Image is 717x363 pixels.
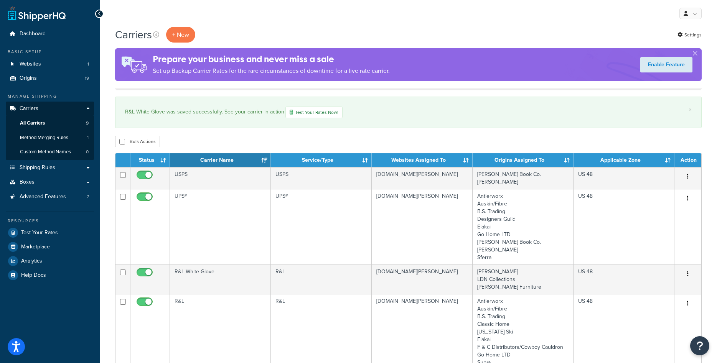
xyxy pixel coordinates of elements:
[6,131,94,145] a: Method Merging Rules 1
[574,189,674,264] td: US 48
[473,167,574,189] td: [PERSON_NAME] Book Co. [PERSON_NAME]
[166,27,195,43] button: + New
[115,136,160,147] button: Bulk Actions
[6,218,94,224] div: Resources
[21,258,42,264] span: Analytics
[6,161,94,175] a: Shipping Rules
[6,71,94,85] li: Origins
[130,153,170,167] th: Status: activate to sort column ascending
[170,153,271,167] th: Carrier Name: activate to sort column ascending
[271,264,372,294] td: R&L
[689,107,692,113] a: ×
[271,153,372,167] th: Service/Type: activate to sort column ascending
[6,116,94,130] a: All Carriers 9
[170,167,271,189] td: USPS
[170,264,271,294] td: R&L White Glove
[20,105,38,112] span: Carriers
[574,153,674,167] th: Applicable Zone: activate to sort column ascending
[87,61,89,67] span: 1
[20,61,41,67] span: Websites
[6,93,94,100] div: Manage Shipping
[153,66,390,76] p: Set up Backup Carrier Rates for the rare circumstances of downtime for a live rate carrier.
[87,135,89,141] span: 1
[6,226,94,240] a: Test Your Rates
[690,336,709,355] button: Open Resource Center
[677,30,702,40] a: Settings
[271,167,372,189] td: USPS
[86,120,89,126] span: 9
[21,230,58,236] span: Test Your Rates
[574,167,674,189] td: US 48
[6,175,94,189] a: Boxes
[87,194,89,200] span: 7
[20,179,35,186] span: Boxes
[372,189,473,264] td: [DOMAIN_NAME][PERSON_NAME]
[6,190,94,204] a: Advanced Features 7
[6,116,94,130] li: All Carriers
[20,149,71,155] span: Custom Method Names
[6,131,94,145] li: Method Merging Rules
[20,194,66,200] span: Advanced Features
[6,71,94,85] a: Origins 19
[6,57,94,71] li: Websites
[115,27,152,42] h1: Carriers
[473,264,574,294] td: [PERSON_NAME] LDN Collections [PERSON_NAME] Furniture
[6,102,94,160] li: Carriers
[640,57,692,72] a: Enable Feature
[271,189,372,264] td: UPS®
[473,153,574,167] th: Origins Assigned To: activate to sort column ascending
[20,31,46,37] span: Dashboard
[372,264,473,294] td: [DOMAIN_NAME][PERSON_NAME]
[6,190,94,204] li: Advanced Features
[6,240,94,254] a: Marketplace
[125,107,692,118] div: R&L White Glove was saved successfully. See your carrier in action
[153,53,390,66] h4: Prepare your business and never miss a sale
[372,153,473,167] th: Websites Assigned To: activate to sort column ascending
[6,254,94,268] a: Analytics
[372,167,473,189] td: [DOMAIN_NAME][PERSON_NAME]
[6,102,94,116] a: Carriers
[6,57,94,71] a: Websites 1
[6,145,94,159] a: Custom Method Names 0
[115,48,153,81] img: ad-rules-rateshop-fe6ec290ccb7230408bd80ed9643f0289d75e0ffd9eb532fc0e269fcd187b520.png
[20,164,55,171] span: Shipping Rules
[170,189,271,264] td: UPS®
[6,145,94,159] li: Custom Method Names
[8,6,66,21] a: ShipperHQ Home
[285,107,343,118] a: Test Your Rates Now!
[20,120,45,126] span: All Carriers
[20,75,37,82] span: Origins
[20,135,68,141] span: Method Merging Rules
[6,49,94,55] div: Basic Setup
[473,189,574,264] td: Antlerworx Auskin/Fibre B.S. Trading Designers Guild Elakai Go Home LTD [PERSON_NAME] Book Co. [P...
[21,272,46,279] span: Help Docs
[574,264,674,294] td: US 48
[21,244,50,250] span: Marketplace
[674,153,701,167] th: Action
[85,75,89,82] span: 19
[6,27,94,41] a: Dashboard
[6,268,94,282] a: Help Docs
[86,149,89,155] span: 0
